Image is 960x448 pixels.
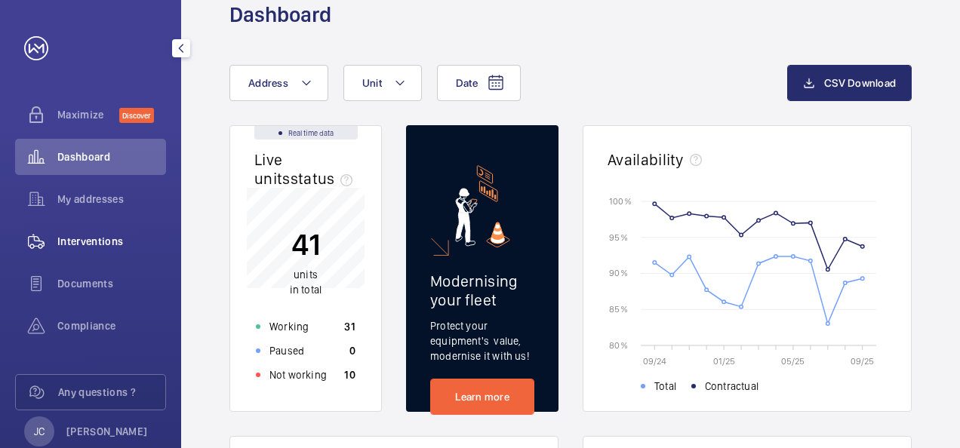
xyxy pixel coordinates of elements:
[430,272,534,309] h2: Modernising your fleet
[57,149,166,164] span: Dashboard
[34,424,45,439] p: JC
[824,77,896,89] span: CSV Download
[609,232,628,242] text: 95 %
[229,1,331,29] h1: Dashboard
[254,126,358,140] div: Real time data
[654,379,676,394] span: Total
[430,379,534,415] a: Learn more
[229,65,328,101] button: Address
[456,77,478,89] span: Date
[248,77,288,89] span: Address
[609,195,632,206] text: 100 %
[781,356,805,367] text: 05/25
[57,318,166,333] span: Compliance
[609,304,628,315] text: 85 %
[269,367,327,382] p: Not working
[344,367,355,382] p: 10
[437,65,521,101] button: Date
[57,276,166,291] span: Documents
[344,319,355,334] p: 31
[119,108,154,123] span: Discover
[57,192,166,207] span: My addresses
[269,343,304,358] p: Paused
[430,318,534,364] p: Protect your equipment's value, modernise it with us!
[290,226,322,263] p: 41
[455,165,510,247] img: marketing-card.svg
[609,268,628,278] text: 90 %
[57,234,166,249] span: Interventions
[609,339,628,350] text: 80 %
[291,169,359,188] span: status
[57,107,119,122] span: Maximize
[608,150,684,169] h2: Availability
[713,356,735,367] text: 01/25
[66,424,148,439] p: [PERSON_NAME]
[787,65,912,101] button: CSV Download
[349,343,355,358] p: 0
[343,65,422,101] button: Unit
[269,319,309,334] p: Working
[294,268,318,281] span: units
[643,356,666,367] text: 09/24
[254,150,358,188] h2: Live units
[290,267,322,297] p: in total
[851,356,874,367] text: 09/25
[362,77,382,89] span: Unit
[705,379,758,394] span: Contractual
[58,385,165,400] span: Any questions ?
